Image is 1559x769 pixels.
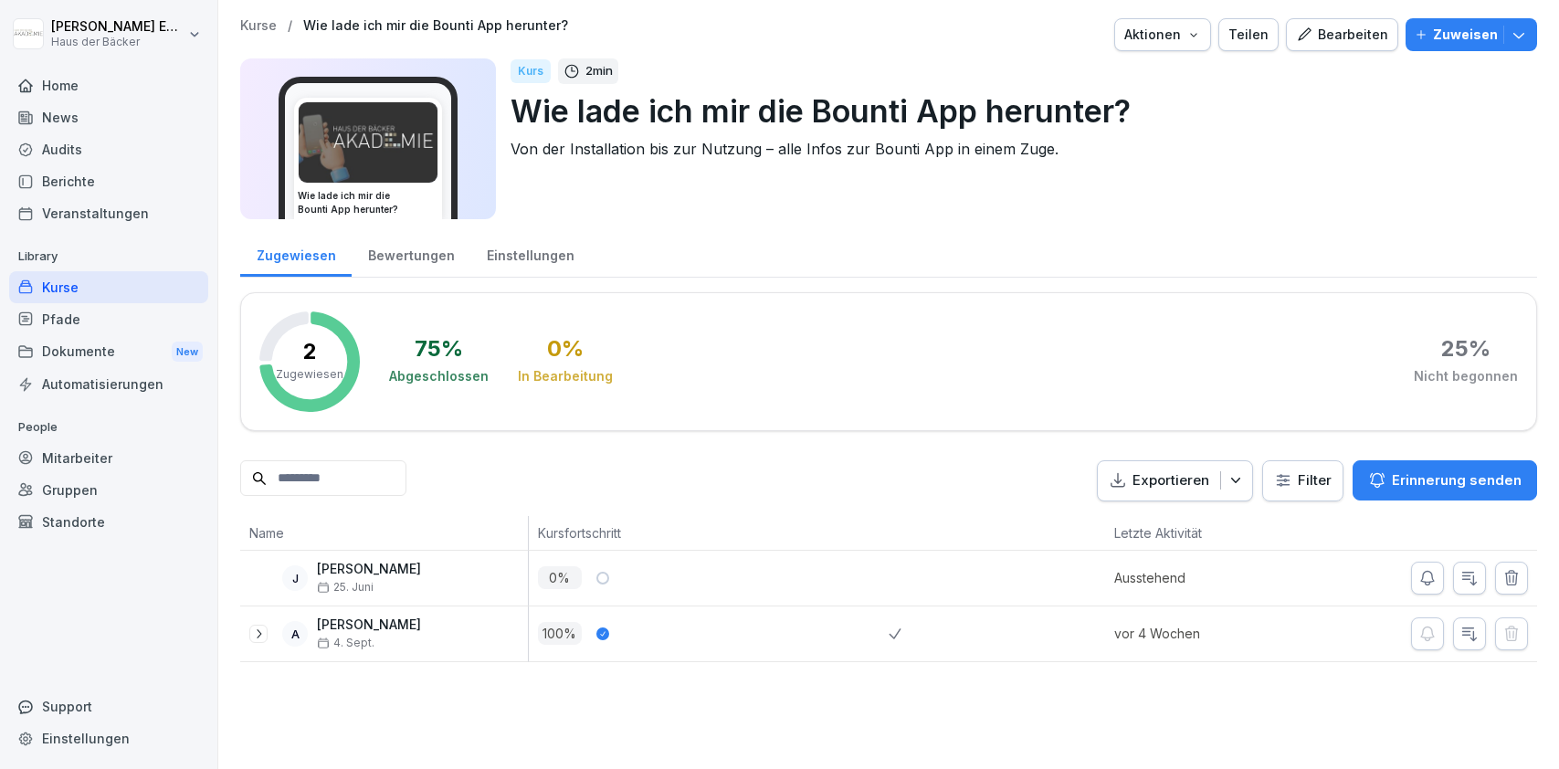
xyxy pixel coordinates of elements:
div: J [282,565,308,591]
a: Veranstaltungen [9,197,208,229]
p: Kursfortschritt [538,523,880,543]
p: Ausstehend [1114,568,1285,587]
a: Bewertungen [352,230,470,277]
div: Filter [1274,471,1332,490]
div: Support [9,690,208,722]
a: News [9,101,208,133]
a: Einstellungen [9,722,208,754]
a: Kurse [240,18,277,34]
p: 0 % [538,566,582,589]
p: / [288,18,292,34]
p: [PERSON_NAME] [317,562,421,577]
div: Nicht begonnen [1414,367,1518,385]
a: Berichte [9,165,208,197]
p: Haus der Bäcker [51,36,184,48]
p: 2 min [585,62,613,80]
a: Audits [9,133,208,165]
p: Library [9,242,208,271]
button: Zuweisen [1406,18,1537,51]
div: Kurs [511,59,551,83]
p: [PERSON_NAME] Ehlerding [51,19,184,35]
div: Dokumente [9,335,208,369]
p: People [9,413,208,442]
button: Bearbeiten [1286,18,1398,51]
div: Teilen [1228,25,1269,45]
p: Zuweisen [1433,25,1498,45]
div: 75 % [415,338,463,360]
p: vor 4 Wochen [1114,624,1285,643]
p: Erinnerung senden [1392,470,1522,490]
p: 100 % [538,622,582,645]
p: Zugewiesen [276,366,343,383]
div: Aktionen [1124,25,1201,45]
p: 2 [303,341,317,363]
button: Teilen [1218,18,1279,51]
a: Standorte [9,506,208,538]
a: Kurse [9,271,208,303]
img: s78w77shk91l4aeybtorc9h7.png [299,102,437,183]
a: Gruppen [9,474,208,506]
a: Automatisierungen [9,368,208,400]
button: Aktionen [1114,18,1211,51]
div: 25 % [1441,338,1491,360]
p: [PERSON_NAME] [317,617,421,633]
button: Exportieren [1097,460,1253,501]
div: Abgeschlossen [389,367,489,385]
a: Einstellungen [470,230,590,277]
a: Pfade [9,303,208,335]
div: A [282,621,308,647]
div: 0 % [547,338,584,360]
a: Mitarbeiter [9,442,208,474]
span: 4. Sept. [317,637,374,649]
button: Erinnerung senden [1353,460,1537,500]
button: Filter [1263,461,1343,500]
div: New [172,342,203,363]
p: Von der Installation bis zur Nutzung – alle Infos zur Bounti App in einem Zuge. [511,138,1522,160]
a: Zugewiesen [240,230,352,277]
a: Wie lade ich mir die Bounti App herunter? [303,18,568,34]
div: In Bearbeitung [518,367,613,385]
p: Exportieren [1132,470,1209,491]
a: Home [9,69,208,101]
p: Wie lade ich mir die Bounti App herunter? [511,88,1522,134]
a: DokumenteNew [9,335,208,369]
p: Letzte Aktivität [1114,523,1276,543]
h3: Wie lade ich mir die Bounti App herunter? [298,189,438,216]
p: Name [249,523,519,543]
span: 25. Juni [317,581,374,594]
div: Bearbeiten [1296,25,1388,45]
